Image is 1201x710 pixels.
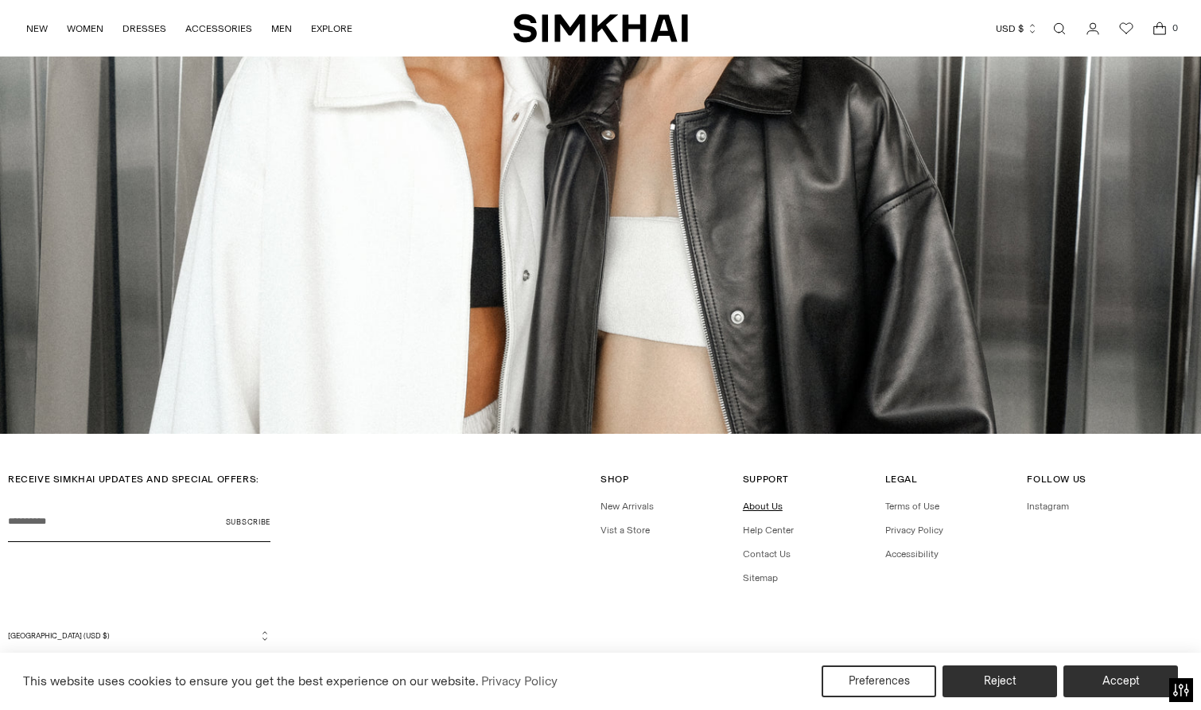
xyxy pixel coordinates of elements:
a: WOMEN [67,11,103,46]
a: Contact Us [743,548,791,560]
a: Vist a Store [600,525,650,536]
span: RECEIVE SIMKHAI UPDATES AND SPECIAL OFFERS: [8,474,259,485]
a: New Arrivals [600,501,654,512]
span: Support [743,474,789,485]
a: Terms of Use [885,501,939,512]
span: 0 [1168,21,1182,35]
a: DRESSES [122,11,166,46]
a: Privacy Policy [885,525,943,536]
a: Sitemap [743,572,778,583]
a: Go to the account page [1077,13,1109,45]
button: USD $ [996,11,1038,46]
a: Privacy Policy (opens in a new tab) [479,669,560,693]
iframe: Sign Up via Text for Offers [13,650,160,697]
a: Accessibility [885,548,939,560]
a: NEW [26,11,48,46]
span: Legal [885,474,918,485]
p: Copyright © 2025, . [8,651,270,662]
a: Help Center [743,525,794,536]
a: Open search modal [1044,13,1075,45]
a: ACCESSORIES [185,11,252,46]
span: Follow Us [1027,474,1086,485]
a: Instagram [1027,501,1069,512]
span: Shop [600,474,628,485]
a: Wishlist [1110,13,1142,45]
a: SIMKHAI [513,13,688,44]
button: Subscribe [226,502,270,542]
a: About Us [743,501,783,512]
button: Reject [943,665,1057,697]
button: Preferences [822,665,936,697]
button: Accept [1063,665,1178,697]
span: This website uses cookies to ensure you get the best experience on our website. [23,673,479,689]
button: [GEOGRAPHIC_DATA] (USD $) [8,630,270,642]
a: MEN [271,11,292,46]
a: Open cart modal [1144,13,1176,45]
a: EXPLORE [311,11,352,46]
